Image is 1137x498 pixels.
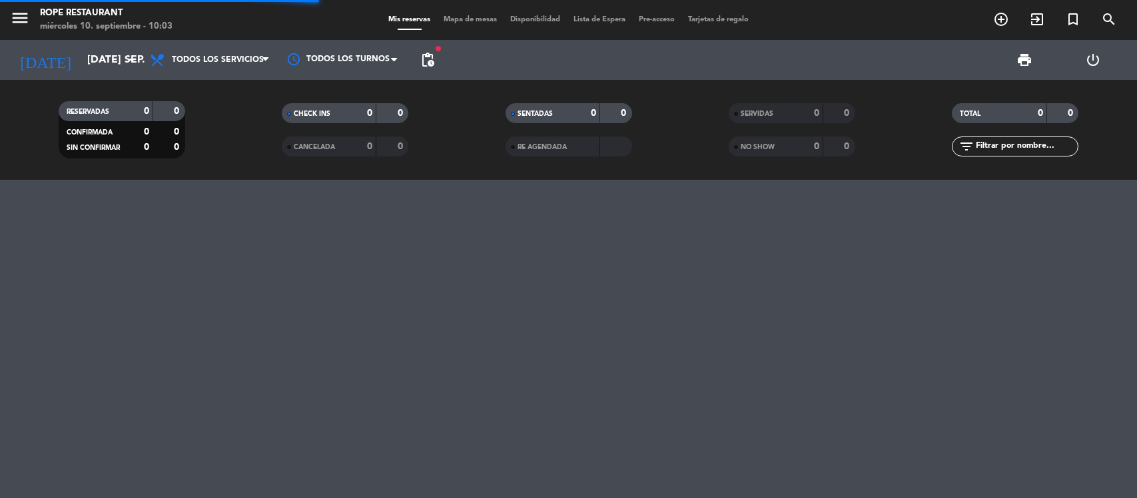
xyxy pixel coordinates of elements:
[172,55,264,65] span: Todos los servicios
[67,129,113,136] span: CONFIRMADA
[1029,11,1045,27] i: exit_to_app
[844,142,852,151] strong: 0
[10,8,30,33] button: menu
[1016,52,1032,68] span: print
[974,139,1078,154] input: Filtrar por nombre...
[144,127,149,136] strong: 0
[420,52,436,68] span: pending_actions
[144,142,149,152] strong: 0
[10,8,30,28] i: menu
[67,109,109,115] span: RESERVADAS
[844,109,852,118] strong: 0
[518,144,567,150] span: RE AGENDADA
[632,16,681,23] span: Pre-acceso
[294,144,335,150] span: CANCELADA
[741,144,775,150] span: NO SHOW
[958,138,974,154] i: filter_list
[814,142,819,151] strong: 0
[591,109,596,118] strong: 0
[40,7,173,20] div: Rope restaurant
[1058,40,1127,80] div: LOG OUT
[1038,109,1043,118] strong: 0
[174,127,182,136] strong: 0
[621,109,629,118] strong: 0
[437,16,504,23] span: Mapa de mesas
[814,109,819,118] strong: 0
[294,111,330,117] span: CHECK INS
[40,20,173,33] div: miércoles 10. septiembre - 10:03
[124,52,140,68] i: arrow_drop_down
[993,11,1009,27] i: add_circle_outline
[567,16,632,23] span: Lista de Espera
[518,111,553,117] span: SENTADAS
[1068,109,1076,118] strong: 0
[398,142,406,151] strong: 0
[741,111,773,117] span: SERVIDAS
[174,107,182,116] strong: 0
[681,16,755,23] span: Tarjetas de regalo
[10,45,81,75] i: [DATE]
[1065,11,1081,27] i: turned_in_not
[434,45,442,53] span: fiber_manual_record
[67,144,120,151] span: SIN CONFIRMAR
[144,107,149,116] strong: 0
[1085,52,1101,68] i: power_settings_new
[367,142,372,151] strong: 0
[504,16,567,23] span: Disponibilidad
[382,16,437,23] span: Mis reservas
[367,109,372,118] strong: 0
[960,111,980,117] span: TOTAL
[398,109,406,118] strong: 0
[174,142,182,152] strong: 0
[1101,11,1117,27] i: search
